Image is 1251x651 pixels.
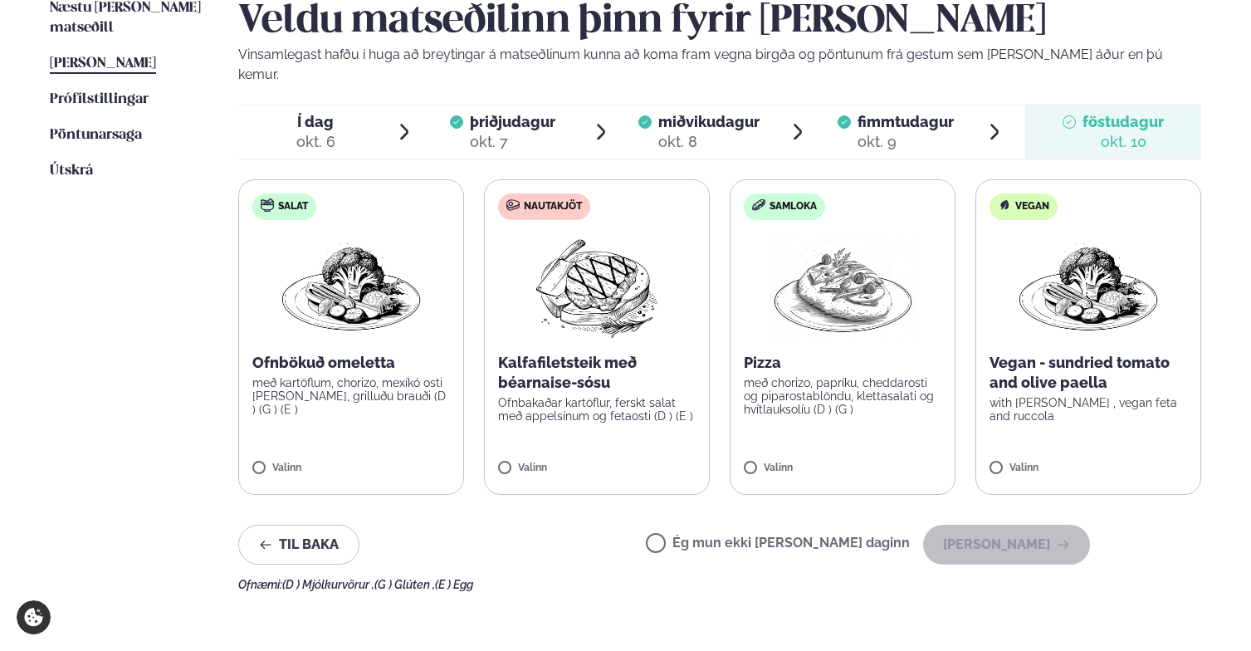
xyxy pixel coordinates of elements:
span: Nautakjöt [524,200,582,213]
div: okt. 6 [296,132,335,152]
img: salad.svg [261,198,274,212]
div: okt. 9 [858,132,954,152]
p: með chorizo, papríku, cheddarosti og piparostablöndu, klettasalati og hvítlauksolíu (D ) (G ) [744,376,941,416]
span: miðvikudagur [658,113,760,130]
button: Til baka [238,525,359,565]
span: föstudagur [1082,113,1164,130]
p: Vegan - sundried tomato and olive paella [990,353,1187,393]
span: (D ) Mjólkurvörur , [282,578,374,591]
span: Pöntunarsaga [50,128,142,142]
span: Útskrá [50,164,93,178]
p: með kartöflum, chorizo, mexíkó osti [PERSON_NAME], grilluðu brauði (D ) (G ) (E ) [252,376,450,416]
img: sandwich-new-16px.svg [752,199,765,211]
span: fimmtudagur [858,113,954,130]
span: [PERSON_NAME] [50,56,156,71]
span: þriðjudagur [470,113,555,130]
p: Ofnbökuð omeletta [252,353,450,373]
a: Cookie settings [17,600,51,634]
span: Vegan [1015,200,1049,213]
img: Pizza-Bread.png [770,233,916,340]
div: okt. 8 [658,132,760,152]
img: Beef-Meat.png [524,233,671,340]
a: Pöntunarsaga [50,125,142,145]
a: Útskrá [50,161,93,181]
p: with [PERSON_NAME] , vegan feta and ruccola [990,396,1187,423]
p: Kalfafiletsteik með béarnaise-sósu [498,353,696,393]
img: Vegan.png [278,233,424,340]
p: Vinsamlegast hafðu í huga að breytingar á matseðlinum kunna að koma fram vegna birgða og pöntunum... [238,45,1201,85]
span: Næstu [PERSON_NAME] matseðill [50,1,201,35]
div: okt. 10 [1082,132,1164,152]
img: Vegan.png [1015,233,1161,340]
span: Í dag [296,112,335,132]
a: Prófílstillingar [50,90,149,110]
button: [PERSON_NAME] [923,525,1090,565]
span: Salat [278,200,308,213]
p: Pizza [744,353,941,373]
img: Vegan.svg [998,198,1011,212]
p: Ofnbakaðar kartöflur, ferskt salat með appelsínum og fetaosti (D ) (E ) [498,396,696,423]
a: [PERSON_NAME] [50,54,156,74]
span: (E ) Egg [435,578,473,591]
img: beef.svg [506,198,520,212]
span: (G ) Glúten , [374,578,435,591]
span: Samloka [770,200,817,213]
span: Prófílstillingar [50,92,149,106]
div: okt. 7 [470,132,555,152]
div: Ofnæmi: [238,578,1201,591]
